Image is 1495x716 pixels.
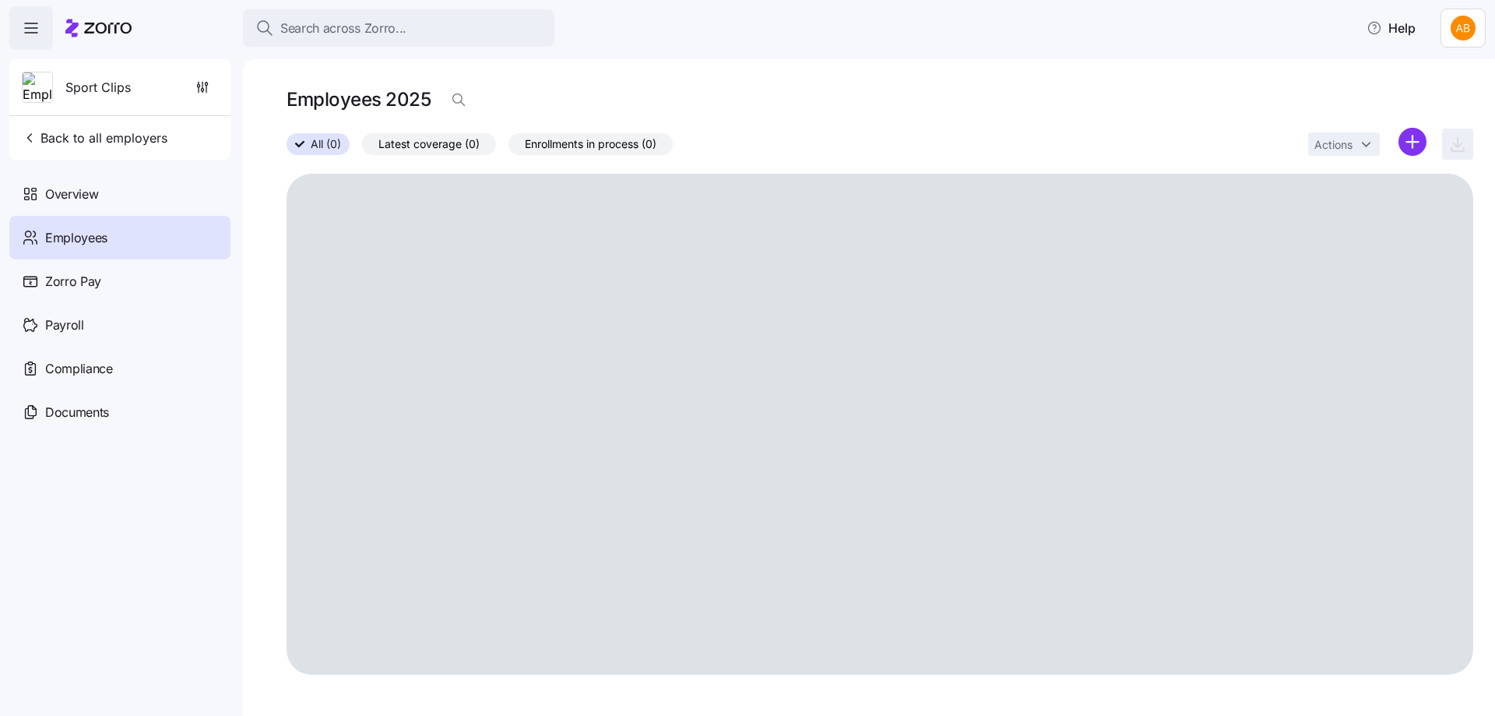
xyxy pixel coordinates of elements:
[16,122,174,153] button: Back to all employers
[45,185,98,204] span: Overview
[45,272,101,291] span: Zorro Pay
[9,303,230,347] a: Payroll
[9,216,230,259] a: Employees
[45,359,113,379] span: Compliance
[1367,19,1416,37] span: Help
[378,134,480,154] span: Latest coverage (0)
[243,9,554,47] button: Search across Zorro...
[9,347,230,390] a: Compliance
[9,390,230,434] a: Documents
[1398,128,1426,156] svg: add icon
[23,72,52,104] img: Employer logo
[525,134,656,154] span: Enrollments in process (0)
[45,228,107,248] span: Employees
[65,78,131,97] span: Sport Clips
[1451,16,1476,41] img: 42a6513890f28a9d591cc60790ab6045
[45,403,109,422] span: Documents
[287,87,431,111] h1: Employees 2025
[9,172,230,216] a: Overview
[9,259,230,303] a: Zorro Pay
[1308,132,1380,156] button: Actions
[1314,139,1353,150] span: Actions
[311,134,341,154] span: All (0)
[1354,12,1428,44] button: Help
[22,129,167,147] span: Back to all employers
[280,19,406,38] span: Search across Zorro...
[45,316,84,335] span: Payroll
